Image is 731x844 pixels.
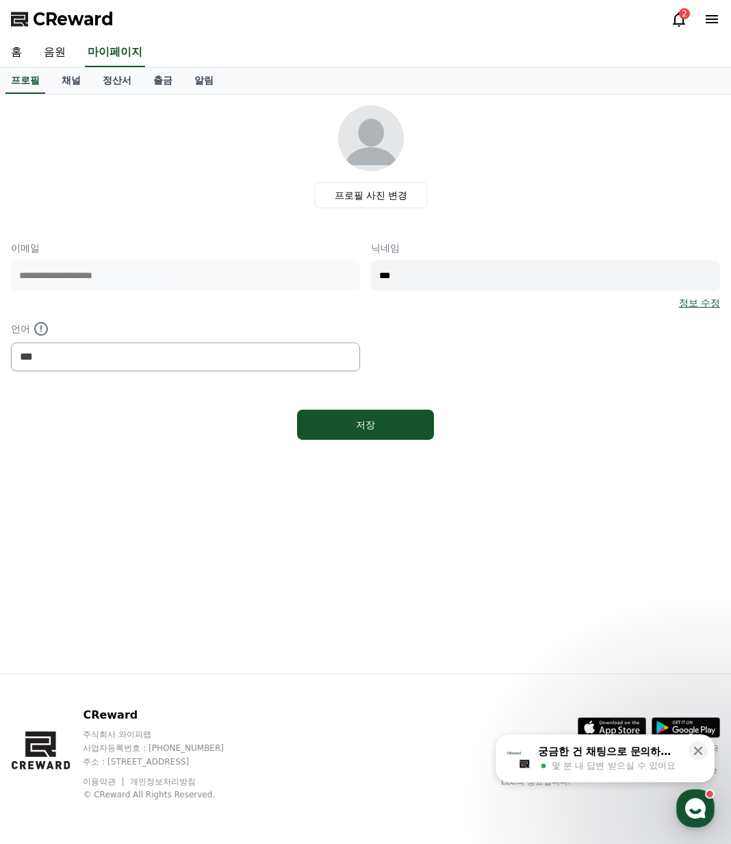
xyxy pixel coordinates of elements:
img: profile_image [338,105,404,171]
a: 정보 수정 [679,296,720,310]
p: 사업자등록번호 : [PHONE_NUMBER] [83,743,250,754]
div: 저장 [324,418,407,432]
p: 언어 [11,321,360,337]
p: 주식회사 와이피랩 [83,729,250,740]
a: 출금 [142,68,183,94]
p: © CReward All Rights Reserved. [83,789,250,800]
a: 2 [671,11,687,27]
p: 주소 : [STREET_ADDRESS] [83,756,250,767]
p: 이메일 [11,241,360,255]
p: CReward [83,707,250,723]
button: 저장 [297,410,434,440]
a: 정산서 [92,68,142,94]
a: 알림 [183,68,225,94]
p: 닉네임 [371,241,720,255]
div: 2 [679,8,690,19]
a: 개인정보처리방침 [130,777,196,786]
a: 채널 [51,68,92,94]
a: 음원 [33,38,77,67]
a: 마이페이지 [85,38,145,67]
span: CReward [33,8,114,30]
a: 이용약관 [83,777,126,786]
a: 프로필 [5,68,45,94]
label: 프로필 사진 변경 [315,182,428,208]
a: CReward [11,8,114,30]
